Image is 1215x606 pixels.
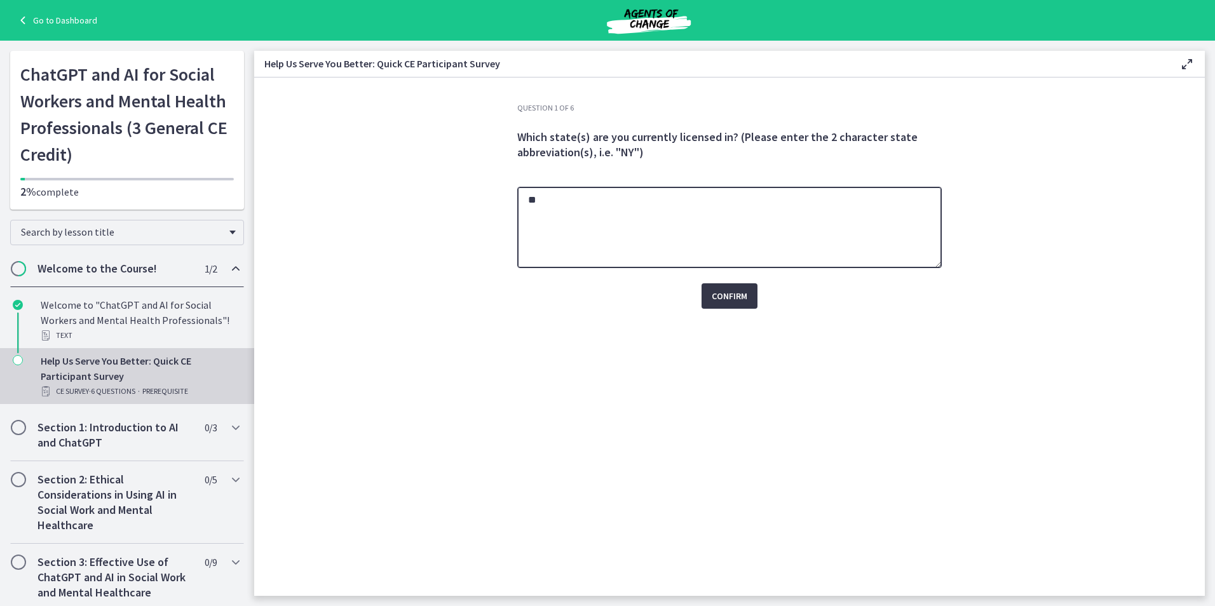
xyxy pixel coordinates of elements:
button: Confirm [702,283,757,309]
div: Help Us Serve You Better: Quick CE Participant Survey [41,353,239,399]
span: Search by lesson title [21,226,223,238]
a: Go to Dashboard [15,13,97,28]
h3: Question 1 of 6 [517,103,942,113]
span: 0 / 3 [205,420,217,435]
h3: Help Us Serve You Better: Quick CE Participant Survey [264,56,1159,71]
span: 2% [20,184,36,199]
span: 0 / 9 [205,555,217,570]
div: Text [41,328,239,343]
span: 1 / 2 [205,261,217,276]
h1: ChatGPT and AI for Social Workers and Mental Health Professionals (3 General CE Credit) [20,61,234,168]
img: Agents of Change [573,5,725,36]
div: CE Survey [41,384,239,399]
span: Confirm [712,288,747,304]
h2: Welcome to the Course! [37,261,193,276]
span: · [138,384,140,399]
span: Which state(s) are you currently licensed in? (Please enter the 2 character state abbreviation(s)... [517,130,918,159]
span: · 6 Questions [89,384,135,399]
p: complete [20,184,234,199]
span: PREREQUISITE [142,384,188,399]
h2: Section 1: Introduction to AI and ChatGPT [37,420,193,450]
div: Search by lesson title [10,220,244,245]
h2: Section 3: Effective Use of ChatGPT and AI in Social Work and Mental Healthcare [37,555,193,600]
div: Welcome to "ChatGPT and AI for Social Workers and Mental Health Professionals"! [41,297,239,343]
i: Completed [13,300,23,310]
span: 0 / 5 [205,472,217,487]
h2: Section 2: Ethical Considerations in Using AI in Social Work and Mental Healthcare [37,472,193,533]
